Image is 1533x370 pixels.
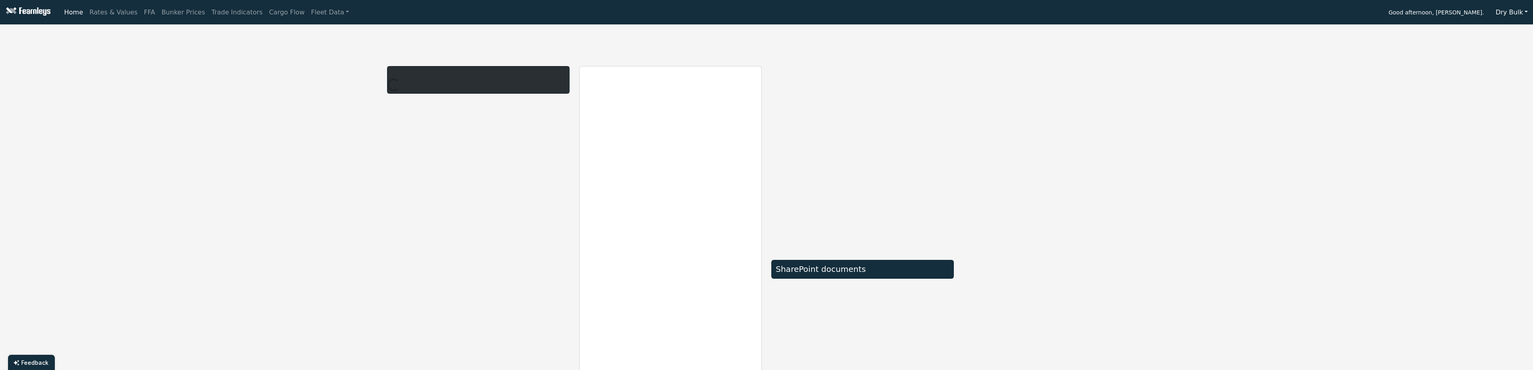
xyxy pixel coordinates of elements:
a: FFA [141,4,159,20]
iframe: tickers TradingView widget [387,28,1146,56]
a: Home [61,4,86,20]
a: Cargo Flow [266,4,308,20]
iframe: market overview TradingView widget [771,66,954,251]
a: Trade Indicators [208,4,266,20]
a: Rates & Values [86,4,141,20]
iframe: mini symbol-overview TradingView widget [963,66,1146,154]
a: Bunker Prices [158,4,208,20]
div: SharePoint documents [776,264,949,274]
iframe: mini symbol-overview TradingView widget [963,162,1146,250]
img: Fearnleys Logo [4,7,50,17]
iframe: mini symbol-overview TradingView widget [963,258,1146,346]
button: Dry Bulk [1491,5,1533,20]
span: Good afternoon, [PERSON_NAME]. [1389,6,1484,20]
a: Fleet Data [308,4,352,20]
